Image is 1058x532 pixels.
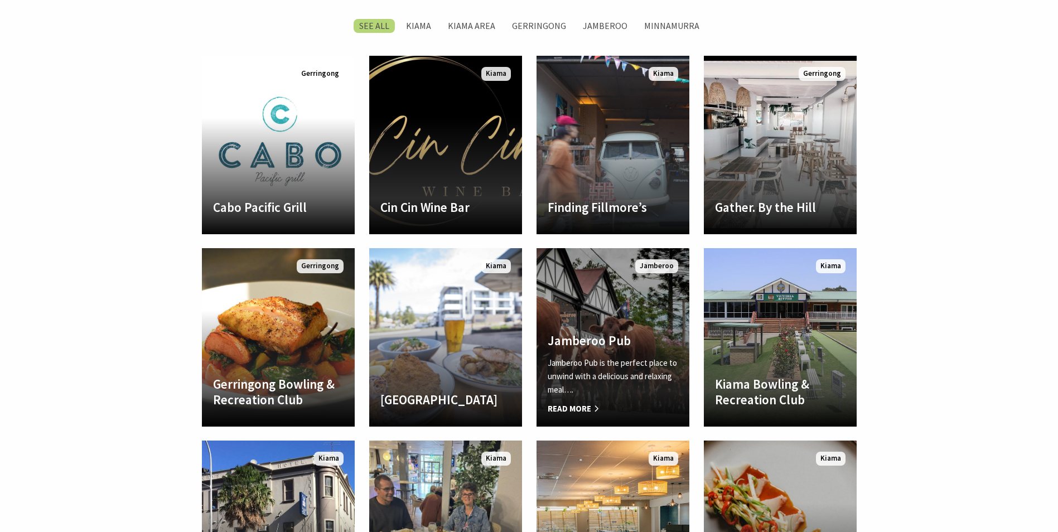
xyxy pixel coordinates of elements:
h4: [GEOGRAPHIC_DATA] [380,392,511,408]
h4: Gerringong Bowling & Recreation Club [213,376,344,407]
span: Kiama [481,452,511,466]
h4: Cin Cin Wine Bar [380,200,511,215]
span: Gerringong [297,259,344,273]
label: Kiama [400,19,437,33]
h4: Finding Fillmore’s [548,200,678,215]
a: Another Image Used Gather. By the Hill Gerringong [704,56,857,234]
label: Jamberoo [577,19,633,33]
a: Another Image Used Jamberoo Pub Jamberoo Pub is the perfect place to unwind with a delicious and ... [537,248,689,427]
label: Minnamurra [639,19,705,33]
span: Kiama [481,67,511,81]
span: Kiama [314,452,344,466]
h4: Cabo Pacific Grill [213,200,344,215]
span: Kiama [649,452,678,466]
h4: Gather. By the Hill [715,200,846,215]
h4: Jamberoo Pub [548,333,678,349]
a: Another Image Used Gerringong Bowling & Recreation Club Gerringong [202,248,355,427]
label: SEE All [354,19,395,33]
span: Kiama [816,452,846,466]
a: Another Image Used Cabo Pacific Grill Gerringong [202,56,355,234]
p: Jamberoo Pub is the perfect place to unwind with a delicious and relaxing meal…. [548,356,678,396]
a: Another Image Used Kiama Bowling & Recreation Club Kiama [704,248,857,427]
label: Kiama Area [442,19,501,33]
span: Kiama [481,259,511,273]
span: Gerringong [799,67,846,81]
a: Finding Fillmore’s Kiama [537,56,689,234]
span: Jamberoo [635,259,678,273]
a: Another Image Used [GEOGRAPHIC_DATA] Kiama [369,248,522,427]
label: Gerringong [506,19,572,33]
h4: Kiama Bowling & Recreation Club [715,376,846,407]
span: Kiama [649,67,678,81]
a: Another Image Used Cin Cin Wine Bar Kiama [369,56,522,234]
span: Read More [548,402,678,415]
span: Kiama [816,259,846,273]
span: Gerringong [297,67,344,81]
